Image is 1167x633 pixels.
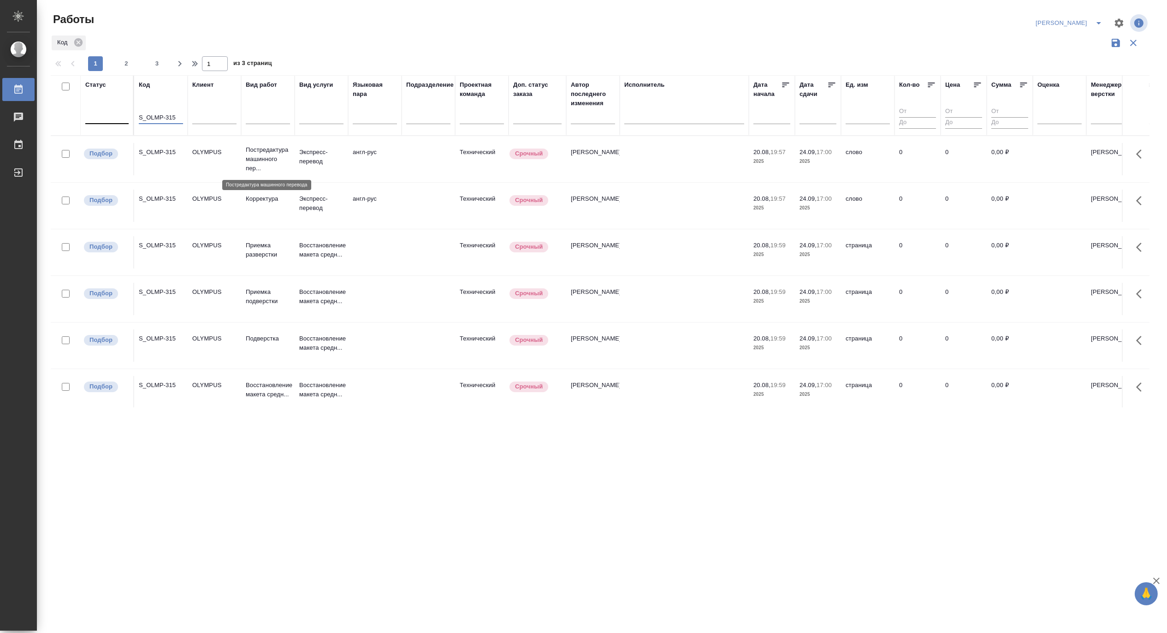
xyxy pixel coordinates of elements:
p: 2025 [753,343,790,352]
p: Подбор [89,242,113,251]
p: Срочный [515,242,543,251]
p: OLYMPUS [192,381,237,390]
p: Подбор [89,196,113,205]
div: Исполнитель [624,80,665,90]
p: Восстановление макета средн... [299,287,344,306]
p: 20.08, [753,149,770,155]
div: Вид услуги [299,80,333,90]
td: 0 [941,376,987,408]
div: Доп. статус заказа [513,80,562,99]
p: 24.09, [800,149,817,155]
td: [PERSON_NAME] [566,236,620,269]
div: Можно подбирать исполнителей [83,287,129,300]
p: 20.08, [753,335,770,342]
p: 19:59 [770,288,786,295]
p: 17:00 [817,242,832,249]
p: 24.09, [800,242,817,249]
p: 19:59 [770,382,786,388]
div: S_OLMP-315 [139,287,183,297]
input: До [991,117,1028,129]
p: Срочный [515,289,543,298]
div: Оценка [1037,80,1060,90]
p: Приемка разверстки [246,241,290,259]
p: 20.08, [753,242,770,249]
td: [PERSON_NAME] [566,143,620,175]
p: 2025 [753,390,790,399]
input: До [945,117,982,129]
td: 0 [941,143,987,175]
div: Сумма [991,80,1011,90]
td: [PERSON_NAME] [566,329,620,362]
p: 2025 [753,157,790,166]
td: Технический [455,236,509,269]
div: Дата сдачи [800,80,827,99]
p: 2025 [753,250,790,259]
p: Корректура [246,194,290,203]
button: Здесь прячутся важные кнопки [1131,329,1153,352]
td: 0,00 ₽ [987,376,1033,408]
input: От [945,106,982,118]
p: Срочный [515,149,543,158]
td: 0,00 ₽ [987,143,1033,175]
td: 0 [941,236,987,269]
p: Подверстка [246,334,290,343]
div: S_OLMP-315 [139,148,183,157]
p: Подбор [89,382,113,391]
div: Менеджеры верстки [1091,80,1135,99]
td: [PERSON_NAME] [566,283,620,315]
button: Здесь прячутся важные кнопки [1131,190,1153,212]
button: 2 [119,56,134,71]
div: Кол-во [899,80,920,90]
div: Вид работ [246,80,277,90]
div: Можно подбирать исполнителей [83,241,129,253]
p: Срочный [515,335,543,345]
div: Ед. изм [846,80,868,90]
p: 17:00 [817,195,832,202]
td: страница [841,329,895,362]
span: Настроить таблицу [1108,12,1130,34]
p: [PERSON_NAME] [1091,381,1135,390]
td: 0,00 ₽ [987,236,1033,269]
td: 0 [895,190,941,222]
p: 17:00 [817,335,832,342]
div: Автор последнего изменения [571,80,615,108]
div: Подразделение [406,80,454,90]
p: OLYMPUS [192,287,237,297]
p: 19:59 [770,335,786,342]
td: [PERSON_NAME] [566,376,620,408]
td: 0 [895,143,941,175]
div: Дата начала [753,80,781,99]
p: Срочный [515,382,543,391]
span: 🙏 [1138,584,1154,603]
p: 19:57 [770,195,786,202]
p: [PERSON_NAME] [1091,194,1135,203]
p: 2025 [800,343,836,352]
div: S_OLMP-315 [139,381,183,390]
td: [PERSON_NAME] [566,190,620,222]
p: 2025 [800,297,836,306]
button: Здесь прячутся важные кнопки [1131,236,1153,258]
span: Работы [51,12,94,27]
button: Здесь прячутся важные кнопки [1131,376,1153,398]
span: Посмотреть информацию [1130,14,1149,32]
p: OLYMPUS [192,241,237,250]
span: 2 [119,59,134,68]
td: Технический [455,143,509,175]
span: 3 [150,59,165,68]
div: Статус [85,80,106,90]
td: слово [841,143,895,175]
button: Здесь прячутся важные кнопки [1131,143,1153,165]
td: 0 [895,376,941,408]
div: Цена [945,80,960,90]
p: Экспресс-перевод [299,194,344,213]
button: Сохранить фильтры [1107,34,1125,52]
td: слово [841,190,895,222]
p: 20.08, [753,288,770,295]
td: 0,00 ₽ [987,190,1033,222]
span: из 3 страниц [233,58,272,71]
div: Можно подбирать исполнителей [83,148,129,160]
p: Подбор [89,335,113,345]
p: 2025 [800,157,836,166]
button: Здесь прячутся важные кнопки [1131,283,1153,305]
div: Можно подбирать исполнителей [83,194,129,207]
